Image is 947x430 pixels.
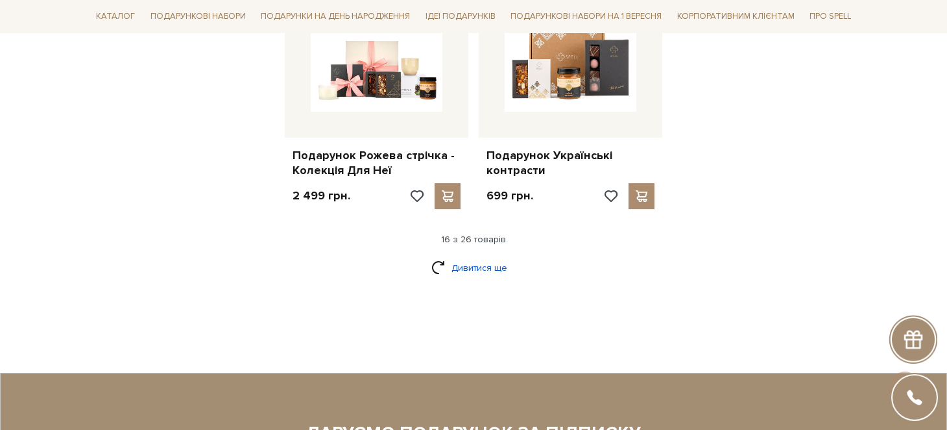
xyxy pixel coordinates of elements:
[86,234,861,246] div: 16 з 26 товарів
[256,6,415,27] span: Подарунки на День народження
[505,5,667,27] a: Подарункові набори на 1 Вересня
[672,5,800,27] a: Корпоративним клієнтам
[486,148,654,179] a: Подарунок Українські контрасти
[145,6,251,27] span: Подарункові набори
[804,6,856,27] span: Про Spell
[293,188,350,203] p: 2 499 грн.
[431,257,516,279] a: Дивитися ще
[91,6,140,27] span: Каталог
[293,148,461,179] a: Подарунок Рожева стрічка - Колекція Для Неї
[486,188,533,203] p: 699 грн.
[420,6,501,27] span: Ідеї подарунків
